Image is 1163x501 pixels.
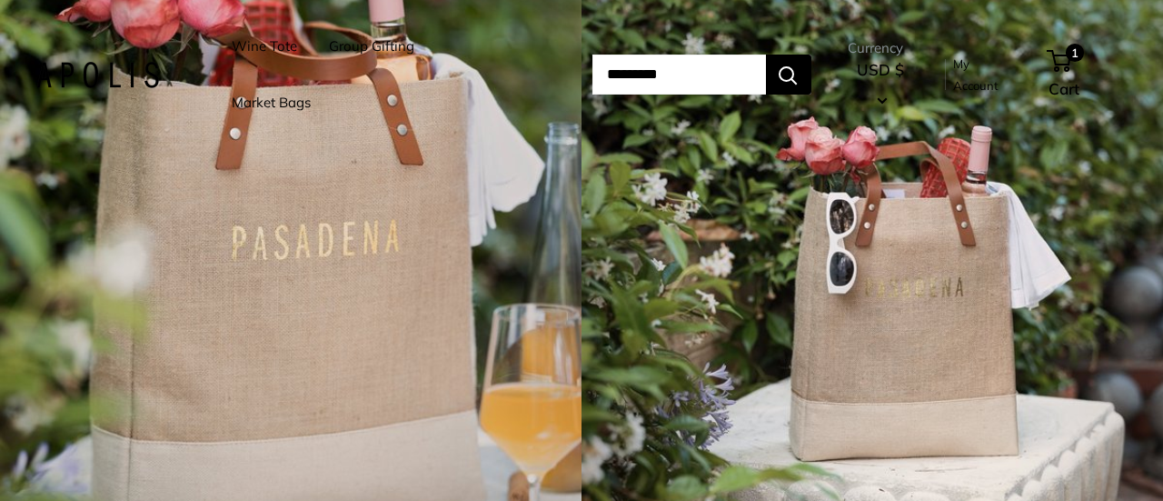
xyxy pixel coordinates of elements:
[1066,44,1084,62] span: 1
[232,90,311,115] a: Market Bags
[1049,45,1127,104] a: 1 Cart
[36,62,159,88] img: Apolis
[232,34,297,59] a: Wine Tote
[592,55,766,95] input: Search...
[766,55,811,95] button: Search
[848,55,914,114] button: USD $
[1049,79,1079,98] span: Cart
[848,35,914,61] span: Currency
[329,34,414,59] a: Group Gifting
[857,60,904,79] span: USD $
[953,53,1018,97] a: My Account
